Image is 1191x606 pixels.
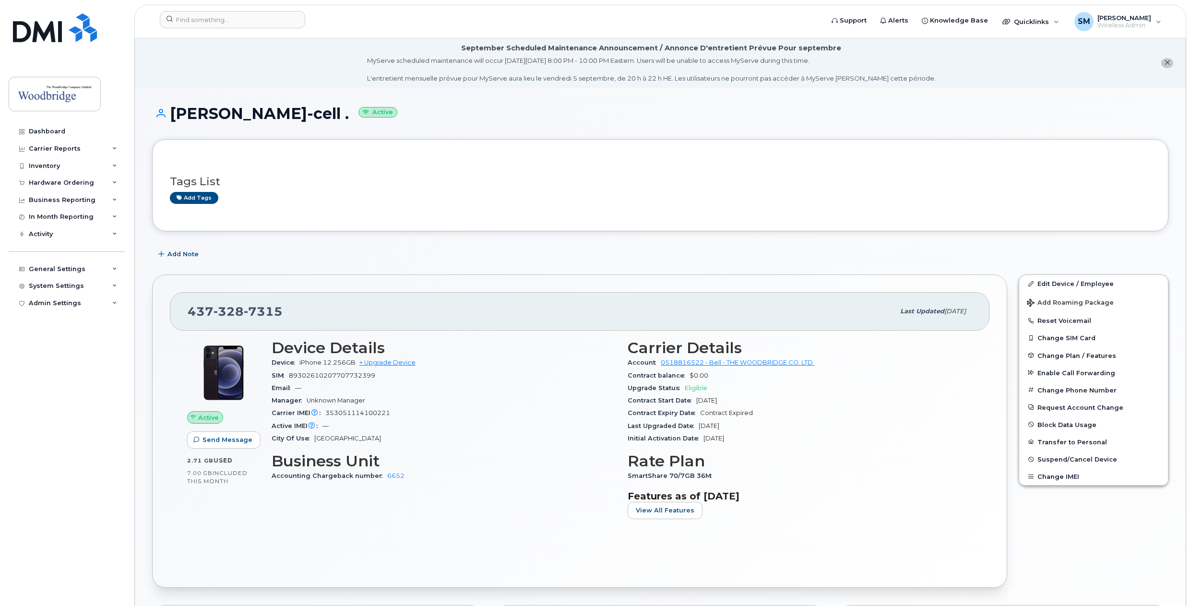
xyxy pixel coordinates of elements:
[244,304,283,319] span: 7315
[1019,381,1168,399] button: Change Phone Number
[198,413,219,422] span: Active
[187,431,261,449] button: Send Message
[699,422,719,429] span: [DATE]
[628,422,699,429] span: Last Upgraded Date
[1161,58,1173,68] button: close notification
[272,359,299,366] span: Device
[628,397,696,404] span: Contract Start Date
[628,339,972,356] h3: Carrier Details
[358,107,397,118] small: Active
[1027,299,1114,308] span: Add Roaming Package
[461,43,841,53] div: September Scheduled Maintenance Announcement / Annonce D'entretient Prévue Pour septembre
[636,506,694,515] span: View All Features
[1019,312,1168,329] button: Reset Voicemail
[690,372,708,379] span: $0.00
[628,472,716,479] span: SmartShare 70/7GB 36M
[685,384,707,392] span: Eligible
[1019,468,1168,485] button: Change IMEI
[272,384,295,392] span: Email
[359,359,416,366] a: + Upgrade Device
[272,472,387,479] span: Accounting Chargeback number
[295,384,301,392] span: —
[272,339,616,356] h3: Device Details
[1019,364,1168,381] button: Enable Call Forwarding
[628,490,972,502] h3: Features as of [DATE]
[944,308,966,315] span: [DATE]
[387,472,405,479] a: 6652
[628,409,700,416] span: Contract Expiry Date
[696,397,717,404] span: [DATE]
[188,304,283,319] span: 437
[170,176,1151,188] h3: Tags List
[289,372,375,379] span: 89302610207707732399
[628,502,703,519] button: View All Features
[152,105,1168,122] h1: [PERSON_NAME]-cell .
[1037,369,1115,376] span: Enable Call Forwarding
[703,435,724,442] span: [DATE]
[187,469,248,485] span: included this month
[307,397,365,404] span: Unknown Manager
[272,372,289,379] span: SIM
[1019,433,1168,451] button: Transfer to Personal
[314,435,381,442] span: [GEOGRAPHIC_DATA]
[1019,275,1168,292] a: Edit Device / Employee
[628,372,690,379] span: Contract balance
[661,359,814,366] a: 0518816522 - Bell - THE WOODBRIDGE CO. LTD.
[1019,329,1168,346] button: Change SIM Card
[628,384,685,392] span: Upgrade Status
[187,457,214,464] span: 2.71 GB
[152,246,207,263] button: Add Note
[272,422,322,429] span: Active IMEI
[1019,292,1168,312] button: Add Roaming Package
[167,250,199,259] span: Add Note
[272,397,307,404] span: Manager
[322,422,329,429] span: —
[628,435,703,442] span: Initial Activation Date
[900,308,944,315] span: Last updated
[214,457,233,464] span: used
[272,452,616,470] h3: Business Unit
[202,435,252,444] span: Send Message
[214,304,244,319] span: 328
[187,470,213,476] span: 7.00 GB
[628,452,972,470] h3: Rate Plan
[1019,451,1168,468] button: Suspend/Cancel Device
[272,409,325,416] span: Carrier IMEI
[1019,347,1168,364] button: Change Plan / Features
[272,435,314,442] span: City Of Use
[325,409,390,416] span: 353051114100221
[170,192,218,204] a: Add tags
[628,359,661,366] span: Account
[1037,352,1116,359] span: Change Plan / Features
[700,409,753,416] span: Contract Expired
[1037,456,1117,463] span: Suspend/Cancel Device
[367,56,936,83] div: MyServe scheduled maintenance will occur [DATE][DATE] 8:00 PM - 10:00 PM Eastern. Users will be u...
[1019,399,1168,416] button: Request Account Change
[195,344,252,402] img: iPhone_12.jpg
[1019,416,1168,433] button: Block Data Usage
[299,359,356,366] span: iPhone 12 256GB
